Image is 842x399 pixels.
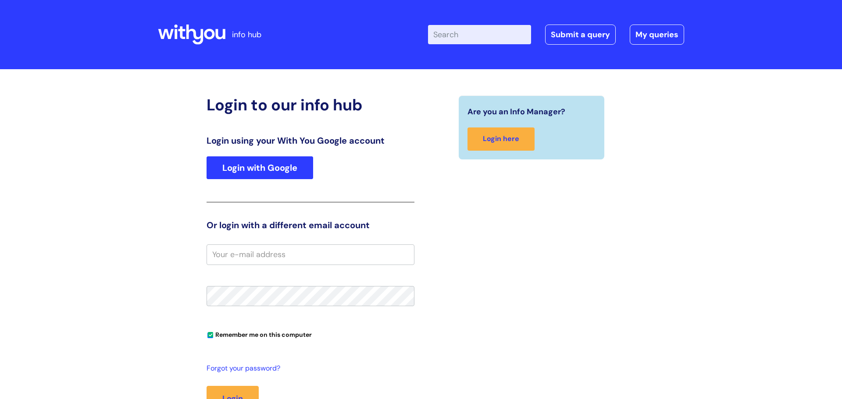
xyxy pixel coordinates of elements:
h3: Or login with a different email account [207,220,414,230]
input: Your e-mail address [207,244,414,265]
a: Login here [467,127,535,151]
input: Search [428,25,531,44]
div: You can uncheck this option if you're logging in from a shared device [207,327,414,341]
input: Remember me on this computer [207,332,213,338]
h3: Login using your With You Google account [207,135,414,146]
span: Are you an Info Manager? [467,105,565,119]
h2: Login to our info hub [207,95,414,114]
label: Remember me on this computer [207,329,312,339]
a: Login with Google [207,156,313,179]
p: info hub [232,28,261,42]
a: Forgot your password? [207,362,410,375]
a: Submit a query [545,25,616,45]
a: My queries [630,25,684,45]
